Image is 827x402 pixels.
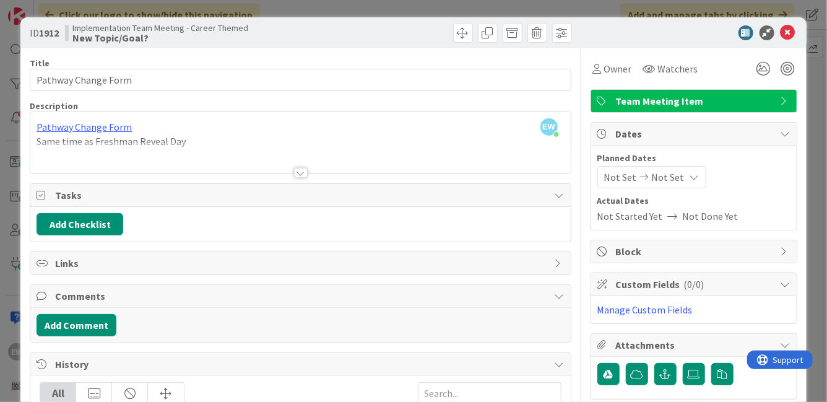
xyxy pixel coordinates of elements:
[30,69,571,91] input: type card name here...
[540,118,558,136] span: EW
[30,25,59,40] span: ID
[72,23,248,33] span: Implementation Team Meeting - Career Themed
[30,100,78,111] span: Description
[604,61,632,76] span: Owner
[616,94,774,108] span: Team Meeting Item
[37,213,123,235] button: Add Checklist
[597,152,790,165] span: Planned Dates
[683,209,738,224] span: Not Done Yet
[55,256,548,271] span: Links
[37,121,132,133] a: Pathway Change Form
[26,2,56,17] span: Support
[55,289,548,304] span: Comments
[616,126,774,141] span: Dates
[684,278,704,291] span: ( 0/0 )
[72,33,248,43] b: New Topic/Goal?
[604,170,637,185] span: Not Set
[37,314,116,336] button: Add Comment
[616,277,774,292] span: Custom Fields
[37,134,564,149] p: Same time as Freshman Reveal Day
[616,338,774,352] span: Attachments
[39,27,59,39] b: 1912
[30,58,50,69] label: Title
[658,61,698,76] span: Watchers
[55,188,548,203] span: Tasks
[652,170,685,185] span: Not Set
[597,304,693,316] a: Manage Custom Fields
[55,357,548,372] span: History
[616,244,774,259] span: Block
[597,209,663,224] span: Not Started Yet
[597,194,790,208] span: Actual Dates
